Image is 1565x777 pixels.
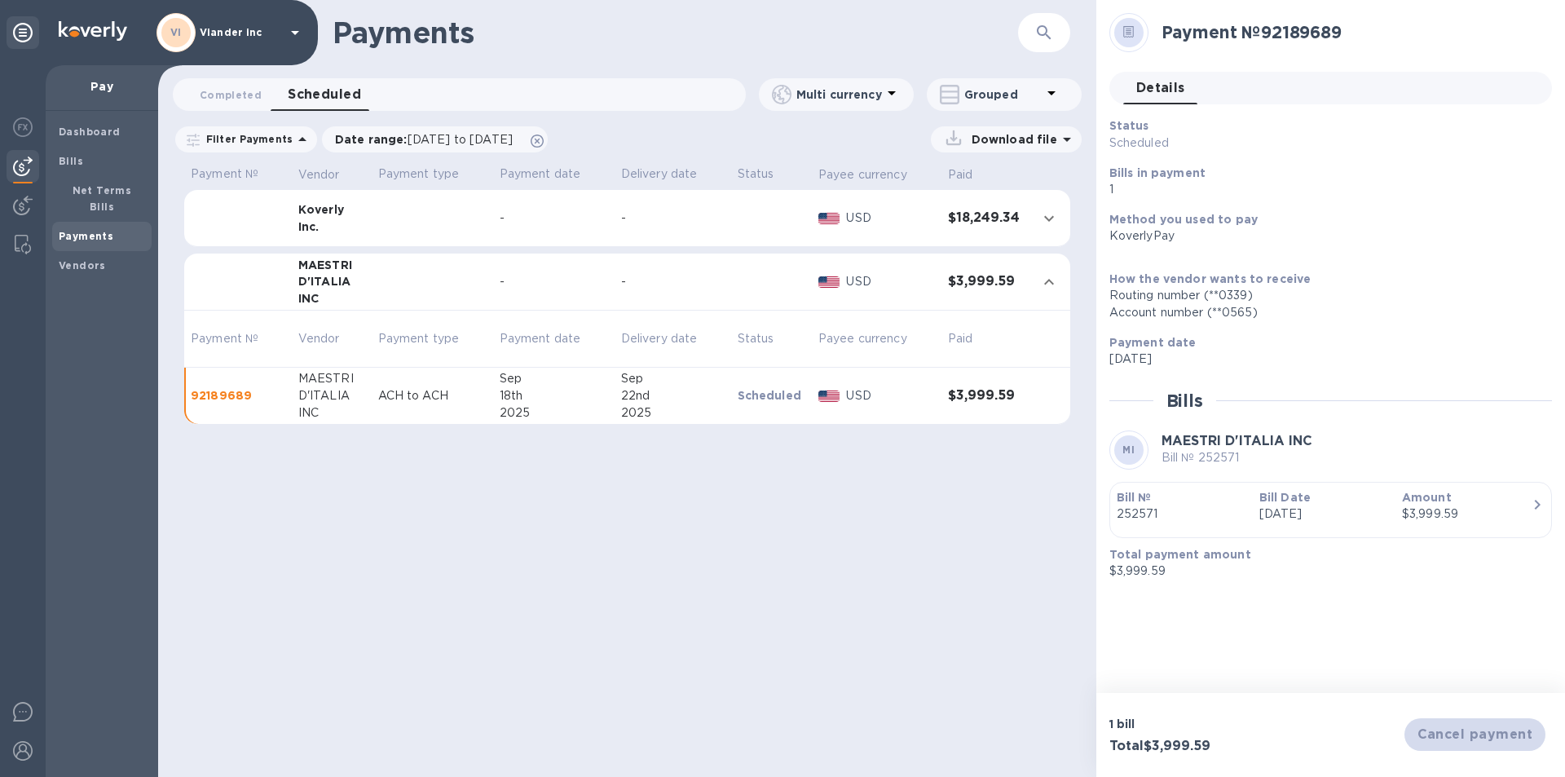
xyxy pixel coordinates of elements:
[59,21,127,41] img: Logo
[298,257,365,273] div: MAESTRI
[408,133,513,146] span: [DATE] to [DATE]
[59,78,145,95] p: Pay
[335,131,521,148] p: Date range :
[818,330,928,347] span: Payee currency
[200,132,293,146] p: Filter Payments
[818,330,907,347] p: Payee currency
[1402,505,1532,523] div: $3,999.59
[1037,206,1061,231] button: expand row
[1109,213,1258,226] b: Method you used to pay
[1259,505,1389,523] p: [DATE]
[298,330,361,347] span: Vendor
[846,387,934,404] p: USD
[1109,304,1539,321] div: Account number (**0565)
[964,86,1042,103] p: Grouped
[1109,351,1539,368] p: [DATE]
[288,83,361,106] span: Scheduled
[738,330,774,347] p: Status
[621,387,725,404] div: 22nd
[1109,166,1206,179] b: Bills in payment
[333,15,1018,50] h1: Payments
[191,330,280,347] span: Payment №
[200,86,262,104] span: Completed
[298,370,365,387] div: MAESTRI
[13,117,33,137] img: Foreign exchange
[1259,491,1311,504] b: Bill Date
[818,166,928,183] span: Payee currency
[621,404,725,422] div: 2025
[500,330,581,347] p: Payment date
[298,330,340,347] p: Vendor
[500,273,608,290] div: -
[1117,491,1152,504] b: Bill №
[378,387,487,404] p: ACH to ACH
[818,276,840,288] img: USD
[965,131,1057,148] p: Download file
[1109,287,1539,304] div: Routing number (**0339)
[1109,135,1396,152] p: Scheduled
[1402,491,1452,504] b: Amount
[948,388,1025,404] h3: $3,999.59
[298,290,365,307] div: INC
[322,126,548,152] div: Date range:[DATE] to [DATE]
[1162,22,1539,42] h2: Payment № 92189689
[298,201,365,218] div: Koverly
[378,166,487,183] p: Payment type
[818,166,907,183] p: Payee currency
[298,219,365,235] div: Inc.
[1109,272,1312,285] b: How the vendor wants to receive
[298,404,365,422] div: INC
[1122,444,1135,456] b: MI
[1037,270,1061,294] button: expand row
[1117,505,1246,523] p: 252571
[200,27,281,38] p: Viander inc
[1109,119,1149,132] b: Status
[500,210,608,227] div: -
[1136,77,1185,99] span: Details
[298,166,340,183] p: Vendor
[378,330,460,347] p: Payment type
[818,213,840,224] img: USD
[500,370,608,387] div: Sep
[1109,181,1539,198] p: 1
[191,387,285,404] p: 92189689
[621,273,725,290] div: -
[59,155,83,167] b: Bills
[500,387,608,404] div: 18th
[1109,739,1325,754] h3: Total $3,999.59
[500,166,608,183] p: Payment date
[948,330,973,347] p: Paid
[191,166,285,183] p: Payment №
[7,16,39,49] div: Unpin categories
[738,166,805,183] p: Status
[1109,548,1251,561] b: Total payment amount
[948,330,994,347] span: Paid
[59,259,106,272] b: Vendors
[500,330,602,347] span: Payment date
[170,26,182,38] b: VI
[59,126,121,138] b: Dashboard
[1109,563,1539,580] p: $3,999.59
[1162,433,1312,448] b: MAESTRI D'ITALIA INC
[621,210,725,227] div: -
[738,387,805,404] p: Scheduled
[948,166,994,183] span: Paid
[1109,336,1197,349] b: Payment date
[948,274,1025,289] h3: $3,999.59
[948,166,973,183] p: Paid
[1109,482,1552,538] button: Bill №252571Bill Date[DATE]Amount$3,999.59
[1109,716,1325,732] p: 1 bill
[191,330,258,347] p: Payment №
[1166,391,1203,411] h2: Bills
[846,210,934,227] p: USD
[621,330,698,347] p: Delivery date
[298,273,365,289] div: D'ITALIA
[1109,227,1539,245] div: KoverlyPay
[818,391,840,402] img: USD
[621,166,725,183] p: Delivery date
[298,166,361,183] span: Vendor
[73,184,132,213] b: Net Terms Bills
[500,404,608,422] div: 2025
[1162,449,1312,466] p: Bill № 252571
[298,387,365,404] div: D'ITALIA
